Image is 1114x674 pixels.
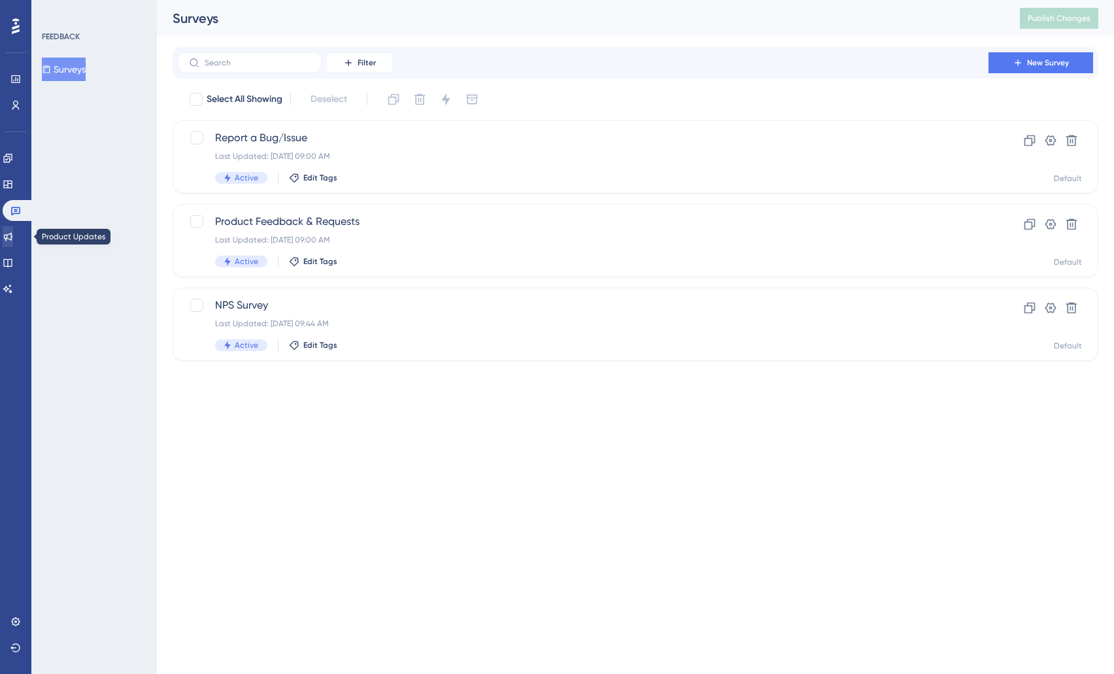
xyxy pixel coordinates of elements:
span: Edit Tags [303,173,337,183]
span: Deselect [311,92,347,107]
div: Last Updated: [DATE] 09:44 AM [215,318,951,329]
button: Edit Tags [289,173,337,183]
span: Active [235,256,258,267]
span: Publish Changes [1028,13,1090,24]
div: Surveys [173,9,987,27]
div: Default [1054,257,1082,267]
span: Report a Bug/Issue [215,130,951,146]
div: Default [1054,173,1082,184]
button: Filter [327,52,392,73]
span: Select All Showing [207,92,282,107]
input: Search [205,58,311,67]
button: Edit Tags [289,256,337,267]
button: Publish Changes [1020,8,1098,29]
span: Product Feedback & Requests [215,214,951,229]
span: New Survey [1027,58,1069,68]
div: FEEDBACK [42,31,80,42]
button: Edit Tags [289,340,337,350]
button: Deselect [299,88,359,111]
div: Last Updated: [DATE] 09:00 AM [215,151,951,161]
span: Active [235,173,258,183]
span: Edit Tags [303,256,337,267]
span: Active [235,340,258,350]
span: Edit Tags [303,340,337,350]
button: Surveys [42,58,86,81]
span: NPS Survey [215,297,951,313]
div: Default [1054,341,1082,351]
div: Last Updated: [DATE] 09:00 AM [215,235,951,245]
button: New Survey [988,52,1093,73]
span: Filter [358,58,376,68]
